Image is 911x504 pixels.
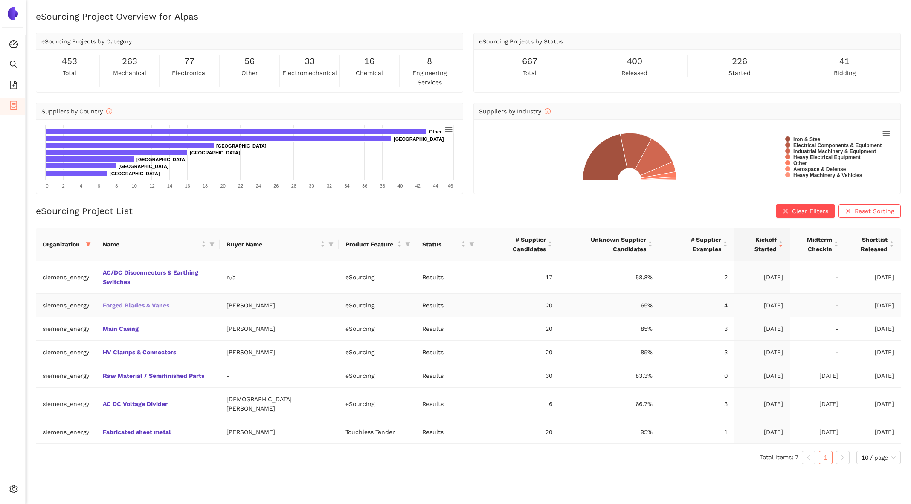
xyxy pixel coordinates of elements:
text: 44 [433,183,438,188]
span: Organization [43,240,82,249]
text: 20 [220,183,226,188]
text: Iron & Steel [793,136,822,142]
td: [DATE] [845,294,901,317]
text: 22 [238,183,243,188]
span: started [728,68,751,78]
span: filter [405,242,410,247]
span: 667 [522,55,537,68]
th: this column's title is # Supplier Candidates,this column is sortable [479,228,559,261]
text: 4 [80,183,82,188]
span: right [840,455,845,460]
span: eSourcing Projects by Category [41,38,132,45]
li: Next Page [836,451,850,464]
td: [PERSON_NAME] [220,341,339,364]
td: [DATE] [790,388,845,420]
td: siemens_energy [36,420,96,444]
td: 3 [659,388,734,420]
span: eSourcing Projects by Status [479,38,563,45]
span: close [845,208,851,215]
span: filter [469,242,474,247]
td: eSourcing [339,294,415,317]
text: [GEOGRAPHIC_DATA] [190,150,240,155]
td: [DATE] [734,294,790,317]
th: this column's title is Midterm Checkin,this column is sortable [790,228,845,261]
span: left [806,455,811,460]
text: 40 [397,183,403,188]
td: - [790,261,845,294]
td: 85% [559,317,659,341]
img: Logo [6,7,20,20]
td: Results [415,420,479,444]
span: Kickoff Started [741,235,777,254]
td: 2 [659,261,734,294]
span: electronical [172,68,207,78]
span: Status [422,240,459,249]
button: right [836,451,850,464]
td: siemens_energy [36,317,96,341]
a: 1 [819,451,832,464]
span: 453 [62,55,77,68]
td: [DATE] [734,317,790,341]
td: Results [415,388,479,420]
text: Heavy Electrical Equipment [793,154,860,160]
td: [DATE] [845,341,901,364]
th: this column's title is Status,this column is sortable [415,228,479,261]
h2: eSourcing Project Overview for Alpas [36,10,901,23]
span: dashboard [9,37,18,54]
td: [DATE] [734,341,790,364]
span: search [9,57,18,74]
text: 34 [344,183,349,188]
span: 77 [184,55,194,68]
span: close [783,208,789,215]
td: Results [415,317,479,341]
td: [DATE] [734,388,790,420]
td: Touchless Tender [339,420,415,444]
th: this column's title is Shortlist Released,this column is sortable [845,228,901,261]
span: filter [209,242,215,247]
td: 95% [559,420,659,444]
li: Previous Page [802,451,815,464]
text: 30 [309,183,314,188]
td: eSourcing [339,261,415,294]
span: engineering services [401,68,458,87]
span: chemical [356,68,383,78]
td: [DEMOGRAPHIC_DATA][PERSON_NAME] [220,388,339,420]
td: - [790,341,845,364]
span: released [621,68,647,78]
span: Suppliers by Industry [479,108,551,115]
td: siemens_energy [36,364,96,388]
text: Other [429,129,442,134]
td: siemens_energy [36,341,96,364]
td: Results [415,261,479,294]
td: siemens_energy [36,261,96,294]
text: [GEOGRAPHIC_DATA] [110,171,160,176]
td: [PERSON_NAME] [220,420,339,444]
span: info-circle [106,108,112,114]
span: total [63,68,76,78]
td: [DATE] [734,420,790,444]
td: 3 [659,317,734,341]
td: 83.3% [559,364,659,388]
span: 226 [732,55,747,68]
td: siemens_energy [36,388,96,420]
span: Suppliers by Country [41,108,112,115]
span: file-add [9,78,18,95]
td: eSourcing [339,388,415,420]
td: siemens_energy [36,294,96,317]
td: - [220,364,339,388]
text: Other [793,160,807,166]
td: 85% [559,341,659,364]
span: 400 [627,55,642,68]
td: Results [415,364,479,388]
span: # Supplier Candidates [486,235,546,254]
span: filter [467,238,476,251]
span: 263 [122,55,137,68]
span: total [523,68,537,78]
text: [GEOGRAPHIC_DATA] [136,157,187,162]
span: Buyer Name [226,240,319,249]
td: 20 [479,341,559,364]
span: mechanical [113,68,146,78]
td: Results [415,294,479,317]
text: 8 [115,183,118,188]
th: this column's title is Product Feature,this column is sortable [339,228,415,261]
